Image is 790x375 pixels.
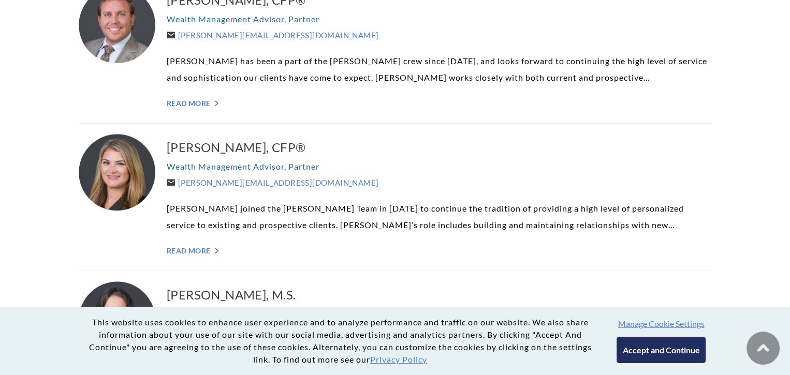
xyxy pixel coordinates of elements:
p: Director of Strategy & Resources, Partner [167,306,711,322]
a: Privacy Policy [370,354,427,364]
a: Read More "> [167,99,711,108]
a: [PERSON_NAME][EMAIL_ADDRESS][DOMAIN_NAME] [167,31,378,40]
p: [PERSON_NAME] has been a part of the [PERSON_NAME] crew since [DATE], and looks forward to contin... [167,53,711,86]
a: [PERSON_NAME][EMAIL_ADDRESS][DOMAIN_NAME] [167,178,378,187]
p: This website uses cookies to enhance user experience and to analyze performance and traffic on ou... [84,316,596,366]
a: [PERSON_NAME], CFP® [167,139,711,156]
button: Manage Cookie Settings [618,319,705,328]
p: [PERSON_NAME] joined the [PERSON_NAME] Team in [DATE] to continue the tradition of providing a hi... [167,200,711,233]
button: Accept and Continue [617,337,705,363]
a: Read More "> [167,246,711,255]
p: Wealth Management Advisor, Partner [167,11,711,27]
p: Wealth Management Advisor, Partner [167,158,711,175]
a: [PERSON_NAME], M.S. [167,287,711,303]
